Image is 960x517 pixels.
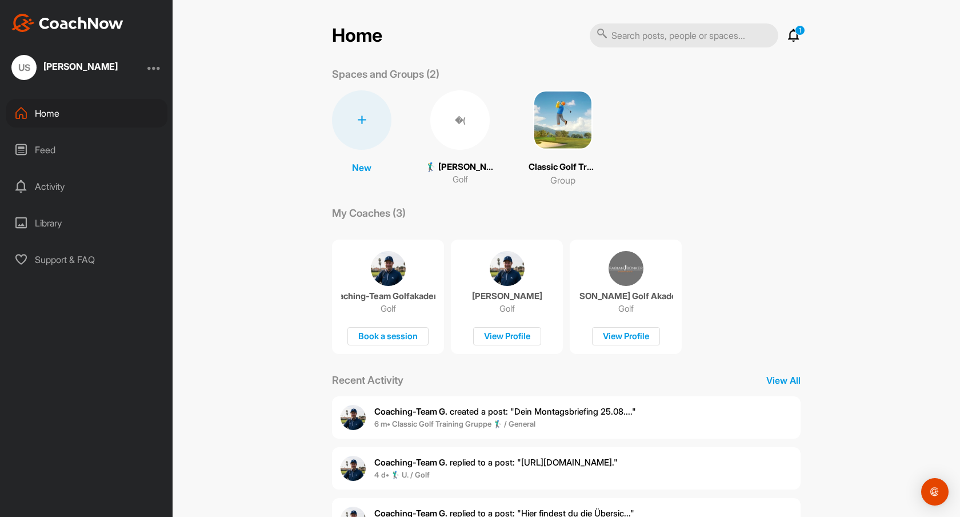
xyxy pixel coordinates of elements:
[341,291,435,302] p: Coaching-Team Golfakademie
[332,205,406,221] p: My Coaches (3)
[430,90,490,150] div: �(
[374,470,430,479] b: 4 d • 🏌‍♂ U. / Golf
[374,419,535,428] b: 6 m • Classic Golf Training Gruppe 🏌️‍♂️ / General
[374,406,636,417] span: created a post : "Dein Montagsbriefing 25.08...."
[592,327,660,346] div: View Profile
[11,55,37,80] div: US
[579,291,673,302] p: [PERSON_NAME] Golf Akademie
[795,25,805,35] p: 1
[490,251,525,286] img: coach avatar
[347,327,429,346] div: Book a session
[609,251,643,286] img: coach avatar
[371,251,406,286] img: coach avatar
[374,406,447,417] b: Coaching-Team G.
[426,161,494,174] p: 🏌‍♂ [PERSON_NAME] (35.7)
[529,161,597,174] p: Classic Golf Training Gruppe 🏌️‍♂️
[6,245,167,274] div: Support & FAQ
[529,90,597,187] a: Classic Golf Training Gruppe 🏌️‍♂️Group
[6,172,167,201] div: Activity
[374,457,618,468] span: replied to a post : "[URL][DOMAIN_NAME]."
[453,173,468,186] p: Golf
[341,456,366,481] img: user avatar
[381,303,396,315] p: Golf
[921,478,949,506] div: Open Intercom Messenger
[590,23,778,47] input: Search posts, people or spaces...
[618,303,634,315] p: Golf
[43,62,118,71] div: [PERSON_NAME]
[332,372,403,388] p: Recent Activity
[426,90,494,187] a: �(🏌‍♂ [PERSON_NAME] (35.7)Golf
[473,327,541,346] div: View Profile
[332,25,382,47] h2: Home
[11,14,123,32] img: CoachNow
[472,291,542,302] p: [PERSON_NAME]
[499,303,515,315] p: Golf
[341,405,366,430] img: user avatar
[6,99,167,128] div: Home
[332,66,439,82] p: Spaces and Groups (2)
[6,209,167,237] div: Library
[374,457,447,468] b: Coaching-Team G.
[550,173,575,187] p: Group
[766,373,801,387] p: View All
[6,136,167,164] div: Feed
[533,90,593,150] img: square_940d96c4bb369f85efc1e6d025c58b75.png
[352,161,371,174] p: New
